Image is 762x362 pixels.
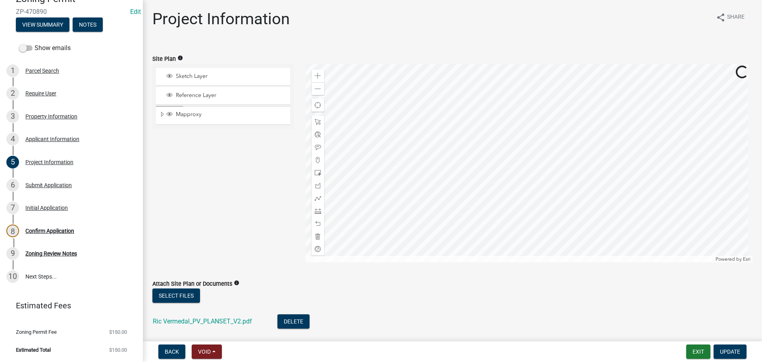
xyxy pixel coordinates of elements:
[109,329,127,335] span: $150.00
[155,66,291,127] ul: Layer List
[174,92,287,99] span: Reference Layer
[152,281,232,287] label: Attach Site Plan or Documents
[130,8,141,15] a: Edit
[174,73,287,80] span: Sketch Layer
[25,114,77,119] div: Property Information
[6,156,19,168] div: 5
[710,10,751,25] button: shareShare
[6,64,19,77] div: 1
[277,314,310,329] button: Delete
[156,106,290,124] li: Mapproxy
[16,347,51,352] span: Estimated Total
[6,201,19,214] div: 7
[6,110,19,123] div: 3
[727,13,745,22] span: Share
[174,111,287,118] span: Mapproxy
[25,205,68,211] div: Initial Application
[714,345,747,359] button: Update
[165,111,287,119] div: Mapproxy
[156,68,290,86] li: Sketch Layer
[25,136,79,142] div: Applicant Information
[130,8,141,15] wm-modal-confirm: Edit Application Number
[6,225,19,237] div: 8
[743,256,750,262] a: Esri
[25,159,73,165] div: Project Information
[198,348,211,355] span: Void
[686,345,710,359] button: Exit
[153,317,252,325] a: Ric Vermedal_PV_PLANSET_V2.pdf
[6,298,130,314] a: Estimated Fees
[156,87,290,105] li: Reference Layer
[25,228,74,234] div: Confirm Application
[165,348,179,355] span: Back
[159,111,165,119] span: Expand
[165,73,287,81] div: Sketch Layer
[312,99,324,112] div: Find my location
[25,91,56,96] div: Require User
[6,270,19,283] div: 10
[152,56,176,62] label: Site Plan
[152,10,290,29] h1: Project Information
[6,133,19,145] div: 4
[165,92,287,100] div: Reference Layer
[6,247,19,260] div: 9
[312,70,324,82] div: Zoom in
[6,87,19,100] div: 2
[158,345,185,359] button: Back
[16,22,69,28] wm-modal-confirm: Summary
[192,345,222,359] button: Void
[25,182,72,188] div: Submit Application
[720,348,740,355] span: Update
[6,179,19,192] div: 6
[73,17,103,32] button: Notes
[234,280,239,286] i: info
[73,22,103,28] wm-modal-confirm: Notes
[109,347,127,352] span: $150.00
[714,256,752,262] div: Powered by
[152,288,200,303] button: Select files
[177,55,183,61] i: info
[16,8,127,15] span: ZP-470890
[716,13,725,22] i: share
[16,329,57,335] span: Zoning Permit Fee
[312,82,324,95] div: Zoom out
[19,43,71,53] label: Show emails
[16,17,69,32] button: View Summary
[277,318,310,326] wm-modal-confirm: Delete Document
[25,68,59,74] div: Parcel Search
[25,251,77,256] div: Zoning Review Notes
